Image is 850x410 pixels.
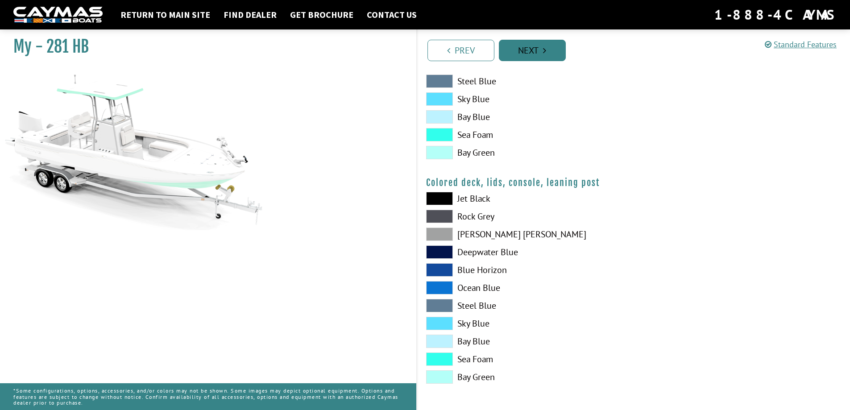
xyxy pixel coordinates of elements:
[427,40,494,61] a: Prev
[426,177,842,188] h4: Colored deck, lids, console, leaning post
[426,75,625,88] label: Steel Blue
[13,7,103,23] img: white-logo-c9c8dbefe5ff5ceceb0f0178aa75bf4bb51f6bca0971e226c86eb53dfe498488.png
[426,263,625,277] label: Blue Horizon
[286,9,358,21] a: Get Brochure
[426,335,625,348] label: Bay Blue
[426,370,625,384] label: Bay Green
[426,281,625,294] label: Ocean Blue
[426,228,625,241] label: [PERSON_NAME] [PERSON_NAME]
[426,110,625,124] label: Bay Blue
[362,9,421,21] a: Contact Us
[426,146,625,159] label: Bay Green
[426,192,625,205] label: Jet Black
[426,352,625,366] label: Sea Foam
[219,9,281,21] a: Find Dealer
[426,210,625,223] label: Rock Grey
[426,128,625,141] label: Sea Foam
[714,5,837,25] div: 1-888-4CAYMAS
[499,40,566,61] a: Next
[426,317,625,330] label: Sky Blue
[426,245,625,259] label: Deepwater Blue
[116,9,215,21] a: Return to main site
[426,92,625,106] label: Sky Blue
[13,383,403,410] p: *Some configurations, options, accessories, and/or colors may not be shown. Some images may depic...
[765,39,837,50] a: Standard Features
[426,299,625,312] label: Steel Blue
[13,37,394,57] h1: My - 281 HB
